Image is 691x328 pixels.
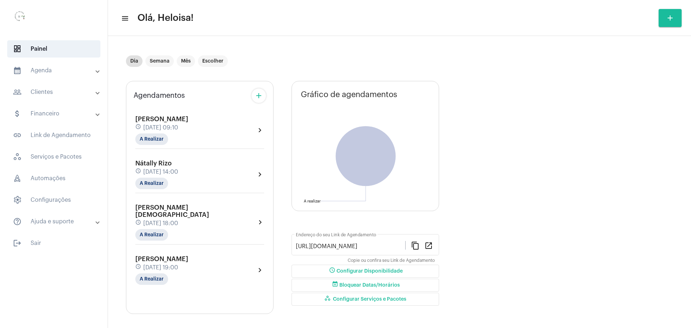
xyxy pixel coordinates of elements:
[7,127,100,144] span: Link de Agendamento
[292,279,439,292] button: Bloquear Datas/Horários
[411,241,420,250] mat-icon: content_copy
[424,241,433,250] mat-icon: open_in_new
[135,178,168,189] mat-chip: A Realizar
[135,256,188,262] span: [PERSON_NAME]
[143,124,178,131] span: [DATE] 09:10
[13,66,22,75] mat-icon: sidenav icon
[13,196,22,204] span: sidenav icon
[304,199,321,203] text: A realizar
[296,243,405,250] input: Link
[13,217,22,226] mat-icon: sidenav icon
[135,204,209,218] span: [PERSON_NAME][DEMOGRAPHIC_DATA]
[13,174,22,183] span: sidenav icon
[135,133,168,145] mat-chip: A Realizar
[135,124,142,132] mat-icon: schedule
[134,92,185,100] span: Agendamentos
[198,55,228,67] mat-chip: Escolher
[13,109,22,118] mat-icon: sidenav icon
[135,168,142,176] mat-icon: schedule
[143,264,178,271] span: [DATE] 19:00
[4,62,108,79] mat-expansion-panel-header: sidenav iconAgenda
[328,267,337,275] mat-icon: schedule
[292,265,439,278] button: Configurar Disponibilidade
[13,217,96,226] mat-panel-title: Ajuda e suporte
[4,213,108,230] mat-expansion-panel-header: sidenav iconAjuda e suporte
[13,152,22,161] span: sidenav icon
[7,148,100,165] span: Serviços e Pacotes
[7,234,100,252] span: Sair
[13,45,22,53] span: sidenav icon
[137,12,194,24] span: Olá, Heloisa!
[13,66,96,75] mat-panel-title: Agenda
[7,40,100,58] span: Painel
[254,91,263,100] mat-icon: add
[4,83,108,101] mat-expansion-panel-header: sidenav iconClientes
[13,88,96,96] mat-panel-title: Clientes
[6,4,35,32] img: 0d939d3e-dcd2-0964-4adc-7f8e0d1a206f.png
[13,131,22,140] mat-icon: sidenav icon
[13,88,22,96] mat-icon: sidenav icon
[666,14,674,22] mat-icon: add
[13,109,96,118] mat-panel-title: Financeiro
[13,239,22,247] mat-icon: sidenav icon
[328,269,403,274] span: Configurar Disponibilidade
[135,273,168,285] mat-chip: A Realizar
[348,258,435,263] mat-hint: Copie ou confira seu Link de Agendamento
[135,219,142,227] mat-icon: schedule
[177,55,195,67] mat-chip: Mês
[4,105,108,122] mat-expansion-panel-header: sidenav iconFinanceiro
[292,293,439,306] button: Configurar Serviços e Pacotes
[135,116,188,122] span: [PERSON_NAME]
[256,266,264,274] mat-icon: chevron_right
[143,169,178,175] span: [DATE] 14:00
[135,160,172,167] span: Nátally Rizo
[324,297,406,302] span: Configurar Serviços e Pacotes
[135,264,142,272] mat-icon: schedule
[256,170,264,179] mat-icon: chevron_right
[256,126,264,135] mat-icon: chevron_right
[7,170,100,187] span: Automações
[331,281,339,290] mat-icon: event_busy
[331,283,400,288] span: Bloquear Datas/Horários
[143,220,178,227] span: [DATE] 18:00
[256,218,264,227] mat-icon: chevron_right
[145,55,174,67] mat-chip: Semana
[324,295,333,304] mat-icon: workspaces_outlined
[121,14,128,23] mat-icon: sidenav icon
[7,191,100,209] span: Configurações
[126,55,143,67] mat-chip: Dia
[301,90,397,99] span: Gráfico de agendamentos
[135,229,168,241] mat-chip: A Realizar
